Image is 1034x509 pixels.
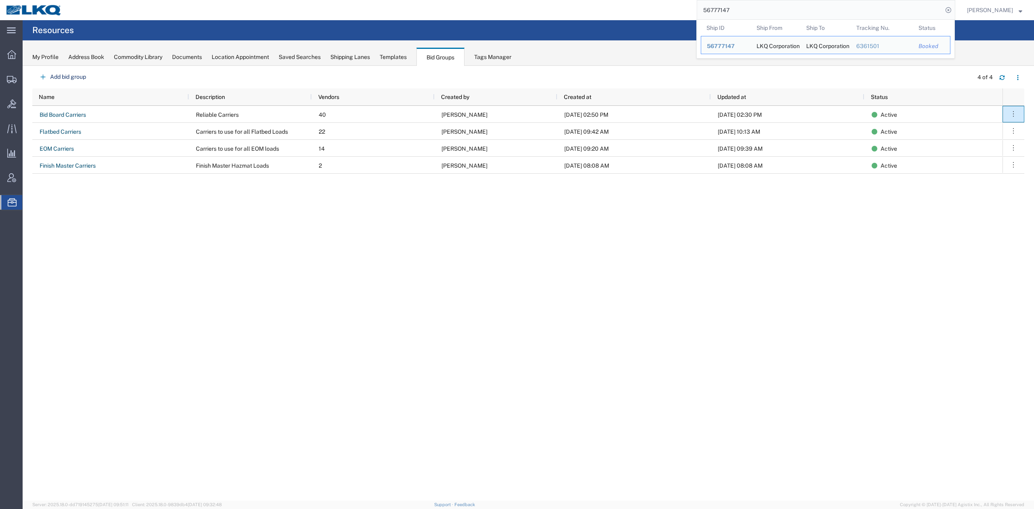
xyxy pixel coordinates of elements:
span: Matt Harvey [441,128,488,135]
span: Active [881,106,897,123]
span: Reliable Carriers [196,111,239,118]
span: 56777147 [707,43,735,49]
span: Status [871,94,888,100]
span: Name [39,94,55,100]
div: Shipping Lanes [330,53,370,61]
div: Saved Searches [279,53,321,61]
a: Flatbed Carriers [39,125,82,138]
span: 05/28/2025, 09:20 AM [564,145,609,152]
span: Copyright © [DATE]-[DATE] Agistix Inc., All Rights Reserved [900,501,1024,508]
button: Add bid group [32,70,92,84]
div: Booked [918,42,944,50]
table: Search Results [701,20,954,58]
div: Location Appointment [212,53,269,61]
img: logo [6,4,62,16]
span: 22 [319,128,325,135]
span: 05/28/2025, 09:42 AM [564,128,609,135]
th: Ship From [751,20,801,36]
span: 09/04/2025, 10:13 AM [718,128,760,135]
span: Active [881,123,897,140]
th: Status [913,20,950,36]
div: Bid Groups [416,48,464,66]
th: Ship ID [701,20,751,36]
span: 08/04/2025, 02:50 PM [564,111,608,118]
a: EOM Carriers [39,142,74,155]
a: Support [434,502,454,507]
div: LKQ Corporation [757,36,795,54]
span: 08/05/2025, 08:08 AM [718,162,763,169]
span: 2 [319,162,322,169]
span: Matt Harvey [967,6,1013,15]
span: Updated at [717,94,746,100]
th: Tracking Nu. [851,20,913,36]
span: 09/11/2025, 02:30 PM [718,111,762,118]
span: [DATE] 09:32:48 [188,502,222,507]
span: 40 [319,111,326,118]
span: Server: 2025.18.0-dd719145275 [32,502,128,507]
span: Created by [441,94,469,100]
span: 08/21/2025, 09:39 AM [718,145,763,152]
input: Search for shipment number, reference number [697,0,943,20]
th: Ship To [801,20,851,36]
span: Client: 2025.18.0-9839db4 [132,502,222,507]
div: 6361501 [856,42,908,50]
span: [DATE] 09:51:11 [98,502,128,507]
div: Commodity Library [114,53,162,61]
span: Vendors [318,94,339,100]
span: Matt Harvey [441,111,488,118]
div: 56777147 [707,42,745,50]
div: Documents [172,53,202,61]
div: Address Book [68,53,104,61]
div: LKQ Corporation [806,36,845,54]
span: Matt Harvey [441,145,488,152]
span: Created at [564,94,591,100]
a: Finish Master Carriers [39,159,96,172]
span: Carriers to use for all EOM loads [196,145,279,152]
span: Description [195,94,225,100]
span: Carriers to use for all Flatbed Loads [196,128,288,135]
a: Bid Board Carriers [39,108,86,121]
span: Active [881,157,897,174]
span: 08/05/2025, 08:08 AM [564,162,609,169]
span: Finish Master Hazmat Loads [196,162,269,169]
span: 14 [319,145,325,152]
div: Templates [380,53,407,61]
a: Feedback [454,502,475,507]
span: Active [881,140,897,157]
div: 4 of 4 [977,73,993,82]
div: Tags Manager [474,53,511,61]
button: [PERSON_NAME] [967,5,1023,15]
div: My Profile [32,53,59,61]
span: Matt Harvey [441,162,488,169]
h4: Resources [32,20,74,40]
